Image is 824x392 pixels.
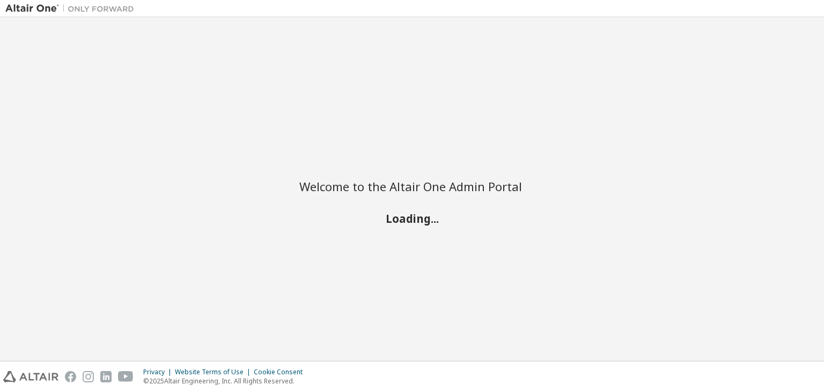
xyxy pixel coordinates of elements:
[83,371,94,382] img: instagram.svg
[143,376,309,386] p: © 2025 Altair Engineering, Inc. All Rights Reserved.
[299,179,525,194] h2: Welcome to the Altair One Admin Portal
[100,371,112,382] img: linkedin.svg
[3,371,58,382] img: altair_logo.svg
[143,368,175,376] div: Privacy
[299,212,525,226] h2: Loading...
[118,371,134,382] img: youtube.svg
[254,368,309,376] div: Cookie Consent
[175,368,254,376] div: Website Terms of Use
[5,3,139,14] img: Altair One
[65,371,76,382] img: facebook.svg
